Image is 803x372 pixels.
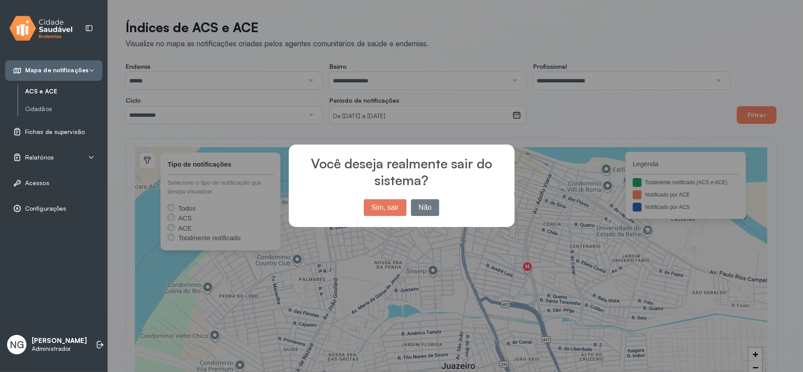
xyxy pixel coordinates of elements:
p: [PERSON_NAME] [32,337,87,345]
span: Mapa de notificações [25,67,89,74]
span: Acessos [25,179,49,187]
button: Sim, sair [364,199,407,216]
button: Não [411,199,440,216]
span: Relatórios [25,154,54,161]
img: logo.svg [9,14,73,43]
span: NG [10,339,24,350]
a: Cidadãos [25,105,102,113]
span: Fichas de supervisão [25,128,85,136]
h2: Você deseja realmente sair do sistema? [289,145,515,188]
span: Configurações [25,205,66,212]
a: ACS e ACE [25,88,102,95]
p: Administrador [32,345,87,353]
